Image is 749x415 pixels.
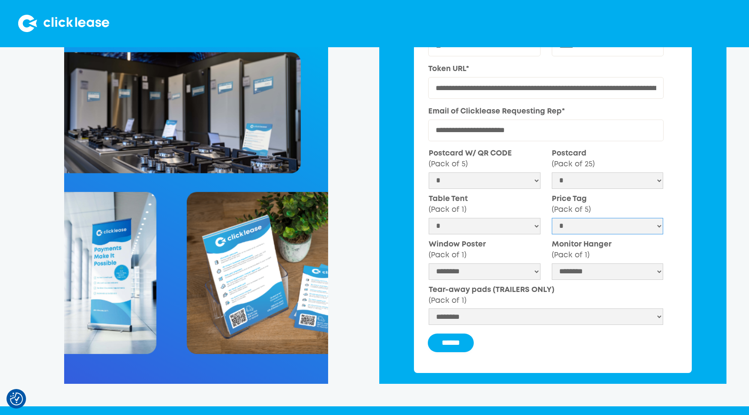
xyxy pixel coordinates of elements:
span: (Pack of 5) [552,207,591,213]
span: (Pack of 5) [429,161,468,168]
label: Price Tag [552,194,663,216]
label: Postcard W/ QR CODE [429,149,540,170]
span: (Pack of 1) [552,252,589,259]
label: Tear-away pads (TRAILERS ONLY) [429,285,663,307]
span: (Pack of 1) [429,298,466,304]
label: Table Tent [429,194,540,216]
span: (Pack of 1) [429,207,466,213]
button: Consent Preferences [10,392,23,405]
span: (Pack of 1) [429,252,466,259]
img: Revisit consent button [10,392,23,405]
label: Token URL* [428,64,664,75]
label: Window Poster [429,240,540,261]
label: Email of Clicklease Requesting Rep* [428,107,664,117]
span: (Pack of 25) [552,161,595,168]
label: Postcard [552,149,663,170]
label: Monitor Hanger [552,240,663,261]
img: Clicklease logo [18,15,109,32]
